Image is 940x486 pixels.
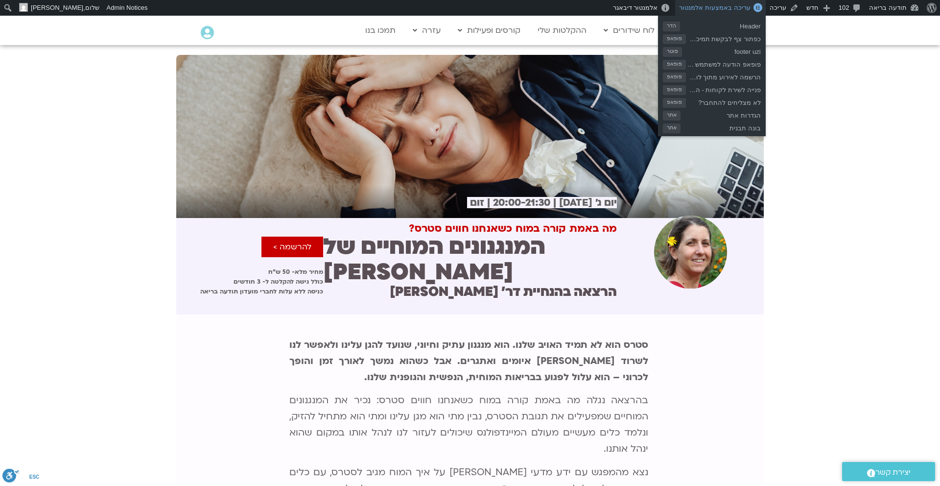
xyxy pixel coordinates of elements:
[663,111,681,121] span: אתר
[658,57,766,70] a: פופאפ הודעה למשתמש לא רשוםפופאפ
[390,285,617,299] h2: הרצאה בהנחיית דר׳ [PERSON_NAME]
[663,85,686,95] span: פופאפ
[533,21,591,40] a: ההקלטות שלי
[686,70,761,82] span: הרשמה לאירוע מתוך לוח האירועים
[273,243,311,251] span: להרשמה >
[663,47,682,57] span: פוטר
[686,31,761,44] span: כפתור צף לבקשת תמיכה והרשמה התחברות יצירת קשר לכנס שהתחיל
[408,21,446,40] a: עזרה
[663,98,686,108] span: פופאפ
[323,234,617,285] h2: המנגנונים המוחיים של [PERSON_NAME]
[686,82,761,95] span: פנייה לשירת לקוחות - ההודעה התקבלה
[453,21,525,40] a: קורסים ופעילות
[682,44,761,57] span: footer uzi
[289,339,649,384] b: סטרס הוא לא תמיד האויב שלנו. הוא מנגנון עתיק וחיוני, שנועד להגן עלינו ולאפשר לנו לשרוד [PERSON_NA...
[686,57,761,70] span: פופאפ הודעה למשתמש לא רשום
[31,4,83,11] span: [PERSON_NAME]
[663,22,680,31] span: הדר
[842,462,935,481] a: יצירת קשר
[409,223,617,235] h2: מה באמת קורה במוח כשאנחנו חווים סטרס?
[658,108,766,121] a: הגדרות אתראתר
[663,73,686,82] span: פופאפ
[681,121,761,133] span: בונה תבנית
[599,21,659,40] a: לוח שידורים
[658,31,766,44] a: כפתור צף לבקשת תמיכה והרשמה התחברות יצירת קשר לכנס שהתחילפופאפ
[360,21,400,40] a: תמכו בנו
[658,44,766,57] a: footer uziפוטר
[658,95,766,108] a: לא מצליחים להתחבר?פופאפ
[658,19,766,31] a: Headerהדר
[663,34,686,44] span: פופאפ
[467,197,617,208] h2: יום ג׳ [DATE] | 20:00-21:30 | זום
[679,4,750,11] span: עריכה באמצעות אלמנטור
[176,267,323,296] p: מחיר מלא- 50 ש״ח כולל גישה להקלטה ל- 3 חודשים כניסה ללא עלות לחברי מועדון תודעה בריאה
[686,95,761,108] span: לא מצליחים להתחבר?
[663,60,686,70] span: פופאפ
[658,70,766,82] a: הרשמה לאירוע מתוך לוח האירועיםפופאפ
[658,82,766,95] a: פנייה לשירת לקוחות - ההודעה התקבלהפופאפ
[289,392,649,457] p: בהרצאה נגלה מה באמת קורה במוח כשאנחנו חווים סטרס: נכיר את המנגנונים המוחיים שמפעילים את תגובת הסט...
[663,123,681,133] span: אתר
[875,466,911,479] span: יצירת קשר
[658,121,766,133] a: בונה תבניתאתר
[680,19,761,31] span: Header
[681,108,761,121] span: הגדרות אתר
[261,237,323,257] a: להרשמה >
